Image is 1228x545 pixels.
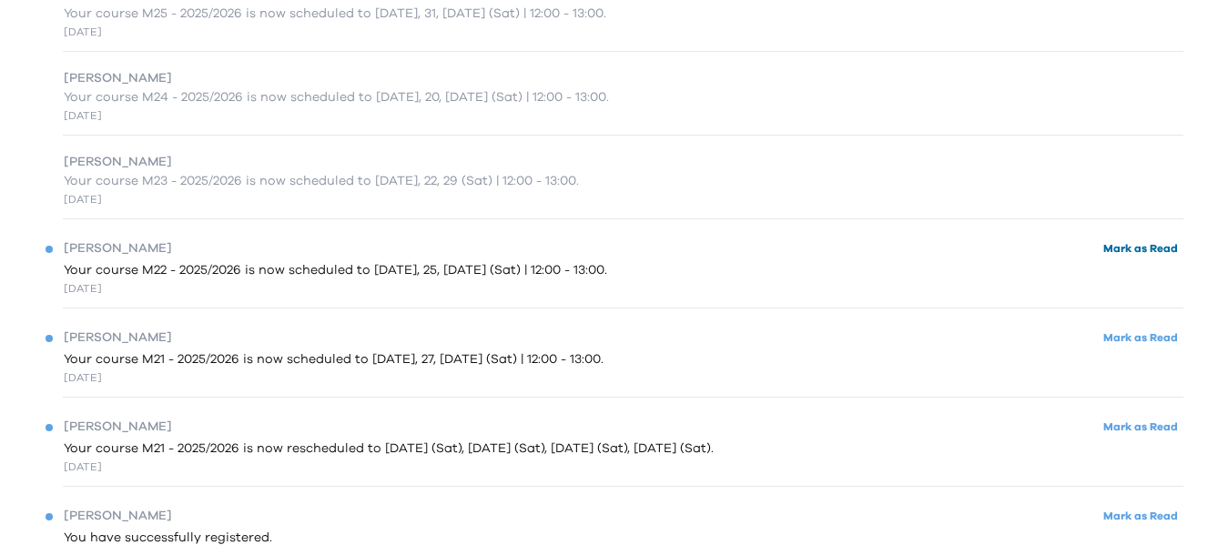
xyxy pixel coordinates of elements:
span: Your course M23 - 2025/2026 is now scheduled to [DATE], 22, 29 (Sat) | 12:00 - 13:00. [64,172,579,191]
div: [DATE] [64,369,604,386]
span: [PERSON_NAME] [64,328,172,348]
button: Mark as Read [1098,504,1183,529]
div: [DATE] [64,191,579,207]
div: [DATE] [64,107,609,124]
span: [PERSON_NAME] [64,69,172,88]
button: Mark as Read [1098,326,1183,350]
button: Mark as Read [1098,415,1183,439]
span: [PERSON_NAME] [64,153,172,172]
span: Your course M25 - 2025/2026 is now scheduled to [DATE], 31, [DATE] (Sat) | 12:00 - 13:00. [64,5,606,24]
div: [DATE] [64,24,606,40]
span: [PERSON_NAME] [64,507,172,526]
span: Your course M21 - 2025/2026 is now rescheduled to [DATE] (Sat), [DATE] (Sat), [DATE] (Sat), [DATE... [64,439,714,459]
span: Your course M21 - 2025/2026 is now scheduled to [DATE], 27, [DATE] (Sat) | 12:00 - 13:00. [64,350,604,369]
span: [PERSON_NAME] [64,239,172,258]
span: Your course M24 - 2025/2026 is now scheduled to [DATE], 20, [DATE] (Sat) | 12:00 - 13:00. [64,88,609,107]
div: [DATE] [64,459,714,475]
button: Mark as Read [1098,237,1183,261]
span: Your course M22 - 2025/2026 is now scheduled to [DATE], 25, [DATE] (Sat) | 12:00 - 13:00. [64,261,607,280]
div: [DATE] [64,280,607,297]
span: [PERSON_NAME] [64,418,172,437]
